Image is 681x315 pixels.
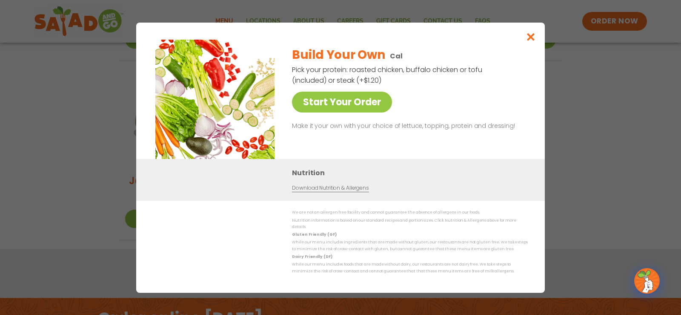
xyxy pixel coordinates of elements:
[292,46,385,64] h2: Build Your Own
[292,232,336,237] strong: Gluten Friendly (GF)
[292,184,369,192] a: Download Nutrition & Allergens
[390,51,403,61] p: Cal
[292,261,528,275] p: While our menu includes foods that are made without dairy, our restaurants are not dairy free. We...
[292,92,392,113] a: Start Your Order
[292,168,532,178] h3: Nutrition
[292,239,528,252] p: While our menu includes ingredients that are made without gluten, our restaurants are not gluten ...
[155,40,275,159] img: Featured product photo for Build Your Own
[517,23,545,51] button: Close modal
[292,121,524,131] p: Make it your own with your choice of lettuce, topping, protein and dressing!
[292,217,528,230] p: Nutrition information is based on our standard recipes and portion sizes. Click Nutrition & Aller...
[635,269,659,293] img: wpChatIcon
[292,254,332,259] strong: Dairy Friendly (DF)
[292,64,484,86] p: Pick your protein: roasted chicken, buffalo chicken or tofu (included) or steak (+$1.20)
[292,209,528,216] p: We are not an allergen free facility and cannot guarantee the absence of allergens in our foods.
